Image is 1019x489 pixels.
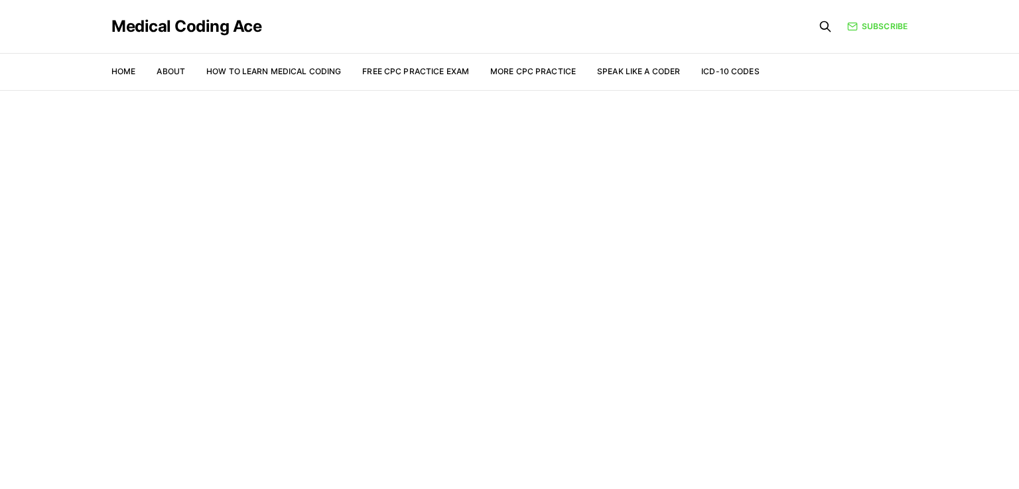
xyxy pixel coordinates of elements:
a: Medical Coding Ace [111,19,261,34]
a: More CPC Practice [490,66,576,76]
a: About [157,66,185,76]
a: Subscribe [847,21,908,32]
a: Free CPC Practice Exam [362,66,469,76]
a: Home [111,66,135,76]
a: Speak Like a Coder [597,66,680,76]
a: ICD-10 Codes [701,66,759,76]
a: How to Learn Medical Coding [206,66,341,76]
